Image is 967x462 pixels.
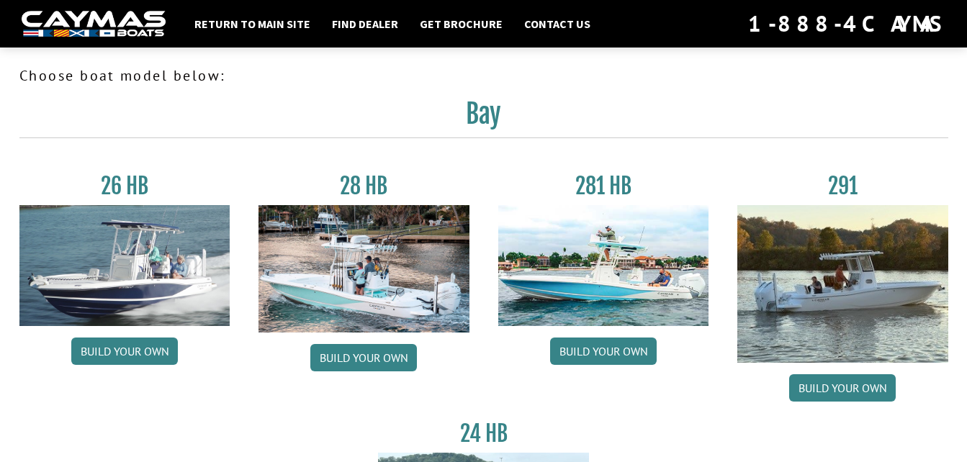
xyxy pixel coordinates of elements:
[498,173,709,199] h3: 281 HB
[737,205,948,363] img: 291_Thumbnail.jpg
[19,173,230,199] h3: 26 HB
[748,8,945,40] div: 1-888-4CAYMAS
[19,98,948,138] h2: Bay
[19,65,948,86] p: Choose boat model below:
[789,374,896,402] a: Build your own
[22,11,166,37] img: white-logo-c9c8dbefe5ff5ceceb0f0178aa75bf4bb51f6bca0971e226c86eb53dfe498488.png
[310,344,417,371] a: Build your own
[517,14,598,33] a: Contact Us
[325,14,405,33] a: Find Dealer
[258,173,469,199] h3: 28 HB
[19,205,230,326] img: 26_new_photo_resized.jpg
[413,14,510,33] a: Get Brochure
[737,173,948,199] h3: 291
[71,338,178,365] a: Build your own
[378,420,589,447] h3: 24 HB
[498,205,709,326] img: 28-hb-twin.jpg
[550,338,657,365] a: Build your own
[187,14,318,33] a: Return to main site
[258,205,469,332] img: 28_hb_thumbnail_for_caymas_connect.jpg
